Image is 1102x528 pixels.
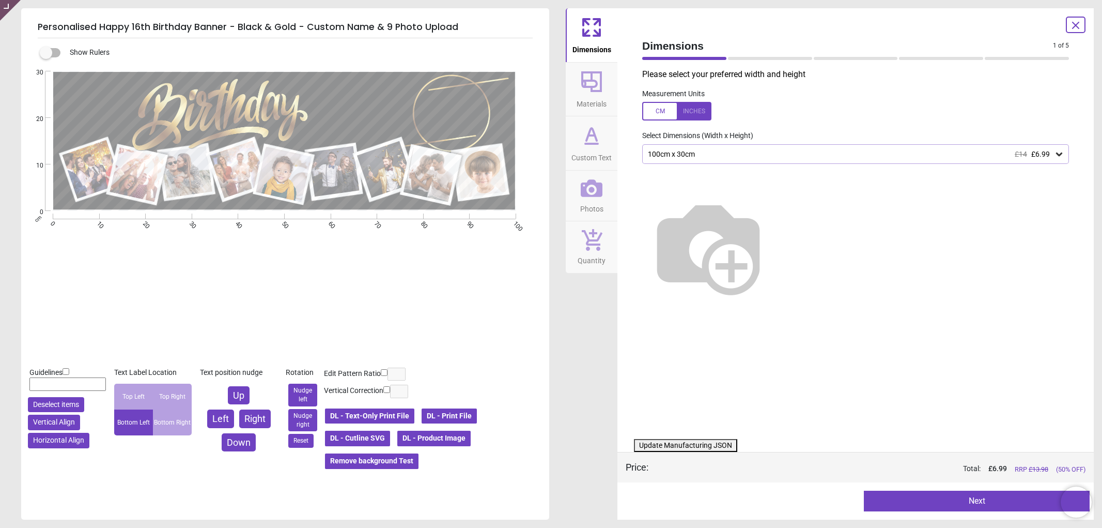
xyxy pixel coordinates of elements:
button: Remove background Test [324,452,420,470]
span: RRP [1015,465,1048,474]
button: Right [239,410,271,428]
label: Select Dimensions (Width x Height) [634,131,753,141]
button: Nudge left [288,384,317,406]
button: Dimensions [566,8,617,62]
img: Helper for size comparison [642,180,774,313]
h5: Personalised Happy 16th Birthday Banner - Black & Gold - Custom Name & 9 Photo Upload [38,17,533,38]
button: Custom Text [566,116,617,170]
span: £ [988,464,1007,474]
label: Edit Pattern Ratio [324,369,381,379]
span: £ 13.98 [1029,465,1048,473]
div: Top Right [153,384,192,410]
div: Top Left [114,384,153,410]
div: Price : [626,461,648,474]
div: Total: [664,464,1085,474]
button: DL - Product Image [396,430,472,447]
span: Photos [580,199,603,215]
div: Show Rulers [46,47,549,59]
div: 100cm x 30cm [647,150,1054,159]
div: Text Label Location [114,368,192,378]
label: Measurement Units [642,89,705,99]
button: Quantity [566,221,617,273]
button: Next [864,491,1090,511]
span: Dimensions [642,38,1053,53]
div: Rotation [286,368,320,378]
button: Left [207,410,234,428]
button: Up [228,386,250,404]
span: Guidelines [29,368,63,376]
button: DL - Print File [421,408,478,425]
button: Nudge right [288,409,317,432]
button: Deselect items [28,397,84,413]
span: £6.99 [1031,150,1050,158]
button: DL - Cutline SVG [324,430,391,447]
span: £14 [1015,150,1027,158]
button: Materials [566,63,617,116]
button: Down [222,433,256,451]
button: Vertical Align [28,415,80,430]
span: Dimensions [572,40,611,55]
div: Text position nudge [200,368,277,378]
span: Materials [577,94,607,110]
span: 1 of 5 [1053,41,1069,50]
p: Please select your preferred width and height [642,69,1077,80]
div: Bottom Right [153,410,192,435]
span: (50% OFF) [1056,465,1085,474]
button: DL - Text-Only Print File [324,408,415,425]
button: Horizontal Align [28,433,89,448]
div: Bottom Left [114,410,153,435]
label: Vertical Correction [324,386,383,396]
span: Quantity [578,251,606,266]
span: Custom Text [571,148,612,163]
button: Photos [566,171,617,221]
iframe: Brevo live chat [1061,487,1092,518]
button: Reset [288,434,314,448]
span: 30 [24,68,43,77]
button: Update Manufacturing JSON [634,439,737,452]
span: 6.99 [992,464,1007,473]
